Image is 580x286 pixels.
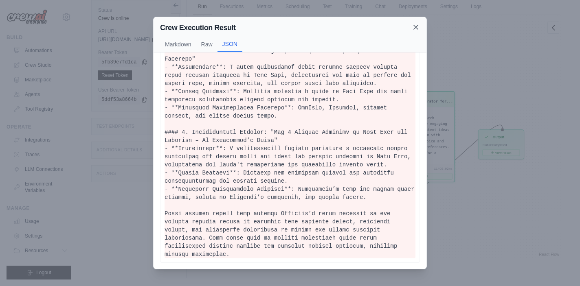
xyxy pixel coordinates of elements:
button: Markdown [160,37,196,52]
button: JSON [217,37,242,52]
iframe: Chat Widget [539,247,580,286]
h2: Crew Execution Result [160,22,236,33]
button: Raw [196,37,217,52]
